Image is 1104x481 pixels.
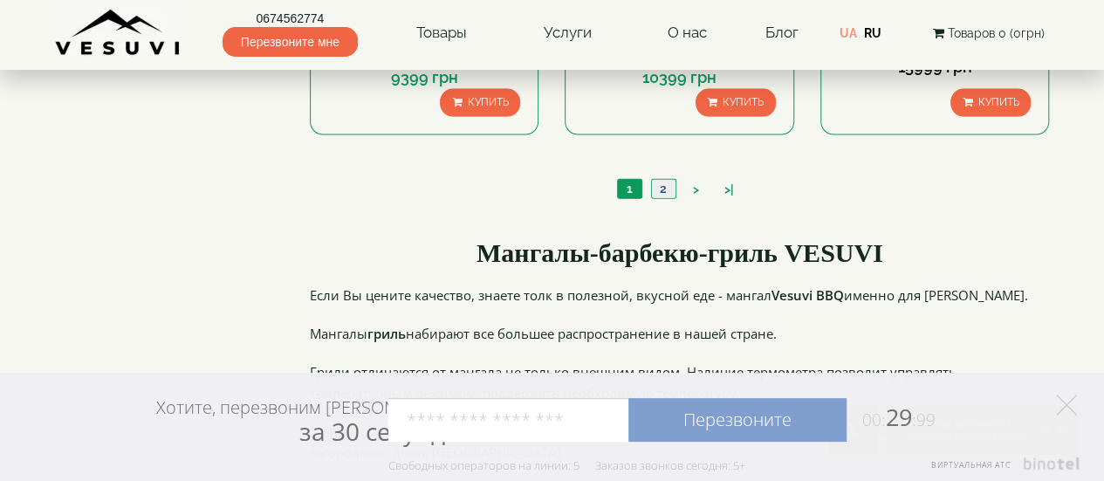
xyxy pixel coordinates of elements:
span: 00: [862,409,886,431]
span: Купить [467,96,508,108]
p: Грили отличаются от мангала не только внешним видом. Наличие термометра позволит управлять темпер... [310,361,1050,403]
span: Товаров 0 (0грн) [947,26,1044,40]
span: Купить [977,96,1018,108]
strong: гриль [367,325,406,342]
span: :99 [912,409,936,431]
p: Если Вы цените качество, знаете толк в полезной, вкусной еде - мангал именно для [PERSON_NAME]. [310,285,1050,306]
a: Виртуальная АТС [921,457,1082,481]
div: Хотите, перезвоним [PERSON_NAME] [156,396,456,445]
div: Свободных операторов на линии: 5 Заказов звонков сегодня: 5+ [388,458,745,472]
a: >| [716,181,743,199]
img: Завод VESUVI [55,9,182,57]
a: 2 [651,180,675,198]
div: 10399 грн [583,66,775,89]
a: > [684,181,708,199]
a: Услуги [525,13,608,53]
strong: Vesuvi BBQ [771,286,844,304]
span: за 30 секунд? [299,415,456,448]
h2: Мангалы-барбекю-гриль VESUVI [310,238,1050,267]
p: Мангалы набирают все большее распространение в нашей стране. [310,323,1050,344]
div: 9399 грн [328,66,520,89]
a: Блог [765,24,799,41]
a: 0674562774 [223,10,358,27]
a: Перезвоните [628,398,847,442]
button: Купить [950,89,1031,116]
button: Товаров 0 (0грн) [927,24,1049,43]
span: 29 [847,401,936,433]
button: Купить [440,89,520,116]
span: Перезвоните мне [223,27,358,57]
a: UA [840,26,857,40]
span: Купить [723,96,764,108]
a: Товары [399,13,484,53]
a: RU [864,26,881,40]
button: Купить [696,89,776,116]
a: О нас [650,13,724,53]
span: 1 [627,182,633,196]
